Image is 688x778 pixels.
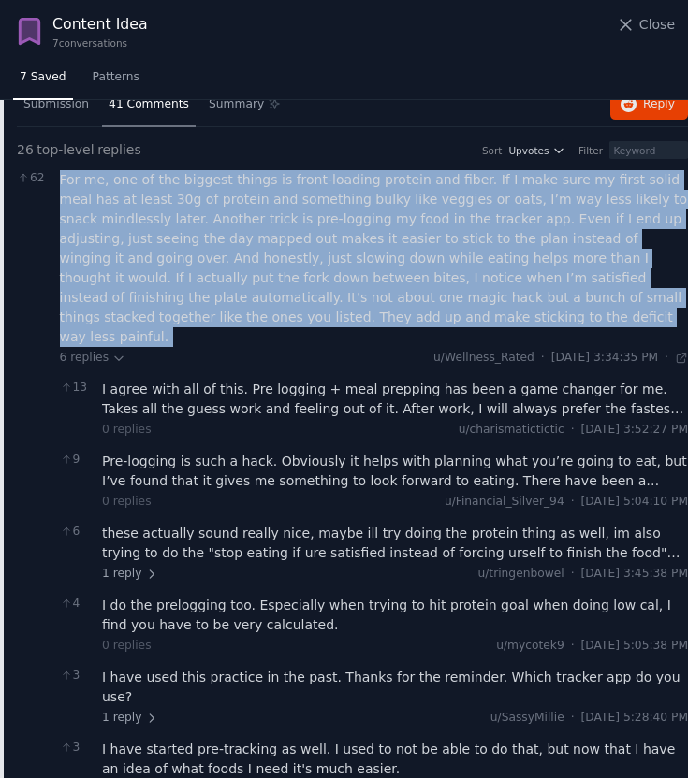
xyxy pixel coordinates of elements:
[508,144,565,157] button: Upvotes
[571,566,575,583] span: ·
[102,668,688,707] div: I have used this practice in the past. Thanks for the reminder. Which tracker app do you use?
[571,494,575,511] span: ·
[459,423,564,436] span: u/charismatictictic
[60,380,93,396] span: 13
[102,596,688,635] div: I do the prelogging too. Especially when trying to hit protein goal when doing low cal, I find yo...
[541,350,545,367] span: ·
[609,141,688,160] input: Keyword
[23,96,89,113] span: Submission
[571,710,575,727] span: ·
[102,566,158,583] span: 1 reply
[17,170,50,187] span: 62
[60,452,93,468] span: 9
[102,380,688,419] div: I agree with all of this. Pre logging + meal prepping has been a game changer for me. Takes all t...
[581,494,688,511] span: [DATE] 5:04:10 PM
[102,452,688,491] div: Pre-logging is such a hack. Obviously it helps with planning what you’re going to eat, but I’ve f...
[433,351,534,364] span: u/Wellness_Rated
[60,596,93,612] span: 4
[445,495,564,508] span: u/Financial_Silver_94
[496,639,564,652] span: u/mycotek9
[482,144,503,157] div: Sort
[571,422,575,439] span: ·
[610,90,688,120] button: Reply
[581,566,688,583] span: [DATE] 3:45:38 PM
[86,63,146,101] a: Patterns
[581,710,688,727] span: [DATE] 5:28:40 PM
[578,144,603,157] div: Filter
[52,36,148,50] div: 7 conversation s
[109,96,189,113] span: 41 Comments
[490,711,564,724] span: u/SassyMillie
[60,740,93,756] span: 3
[97,140,141,160] span: replies
[93,69,139,86] span: Patterns
[17,140,34,160] span: 26
[551,350,658,367] span: [DATE] 3:34:35 PM
[102,710,158,727] span: 1 reply
[102,524,688,563] div: these actually sound really nice, maybe ill try doing the protein thing as well, im also trying t...
[643,96,675,113] span: Reply
[616,15,675,35] button: Close
[581,638,688,655] span: [DATE] 5:05:38 PM
[60,668,93,684] span: 3
[508,144,549,157] span: Upvotes
[13,63,73,101] a: 7 Saved
[477,567,564,580] span: u/tringenbowel
[60,350,125,367] span: 6 replies
[37,140,94,160] span: top-level
[60,524,93,540] span: 6
[571,638,575,655] span: ·
[665,350,668,367] span: ·
[52,13,148,36] div: Content Idea
[639,15,675,35] span: Close
[581,422,688,439] span: [DATE] 3:52:27 PM
[20,69,66,86] span: 7 Saved
[209,96,264,113] span: Summary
